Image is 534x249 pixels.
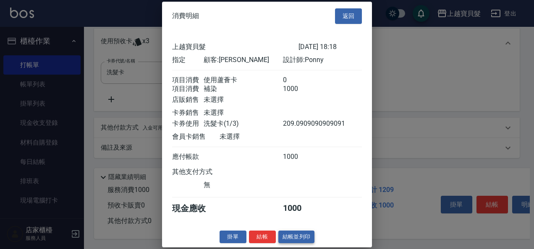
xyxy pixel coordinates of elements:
[204,75,283,84] div: 使用蘆薈卡
[172,119,204,128] div: 卡券使用
[204,84,283,93] div: 補染
[172,55,204,64] div: 指定
[172,132,220,141] div: 會員卡銷售
[335,8,362,24] button: 返回
[172,95,204,104] div: 店販銷售
[283,119,314,128] div: 209.0909090909091
[172,152,204,161] div: 應付帳款
[172,12,199,20] span: 消費明細
[283,75,314,84] div: 0
[220,132,298,141] div: 未選擇
[172,42,298,51] div: 上越寶貝髮
[172,84,204,93] div: 項目消費
[204,55,283,64] div: 顧客: [PERSON_NAME]
[278,230,315,243] button: 結帳並列印
[204,108,283,117] div: 未選擇
[172,108,204,117] div: 卡券銷售
[283,84,314,93] div: 1000
[220,230,246,243] button: 掛單
[298,42,362,51] div: [DATE] 18:18
[283,55,362,64] div: 設計師: Ponny
[172,202,220,214] div: 現金應收
[204,180,283,189] div: 無
[172,167,236,176] div: 其他支付方式
[204,119,283,128] div: 洗髮卡(1/3)
[283,152,314,161] div: 1000
[204,95,283,104] div: 未選擇
[249,230,276,243] button: 結帳
[283,202,314,214] div: 1000
[172,75,204,84] div: 項目消費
